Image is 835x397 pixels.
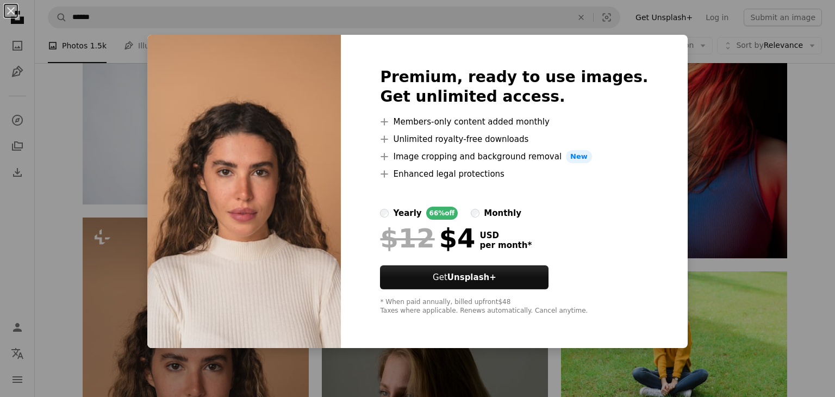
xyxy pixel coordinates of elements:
button: GetUnsplash+ [380,265,549,289]
h2: Premium, ready to use images. Get unlimited access. [380,67,648,107]
strong: Unsplash+ [447,272,496,282]
span: per month * [479,240,532,250]
li: Image cropping and background removal [380,150,648,163]
div: $4 [380,224,475,252]
span: $12 [380,224,434,252]
li: Enhanced legal protections [380,168,648,181]
li: Unlimited royalty-free downloads [380,133,648,146]
div: 66% off [426,207,458,220]
div: monthly [484,207,521,220]
div: * When paid annually, billed upfront $48 Taxes where applicable. Renews automatically. Cancel any... [380,298,648,315]
span: USD [479,231,532,240]
li: Members-only content added monthly [380,115,648,128]
div: yearly [393,207,421,220]
span: New [566,150,592,163]
input: yearly66%off [380,209,389,218]
img: premium_photo-1689551671541-31a345ce6ae0 [147,35,341,348]
input: monthly [471,209,479,218]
